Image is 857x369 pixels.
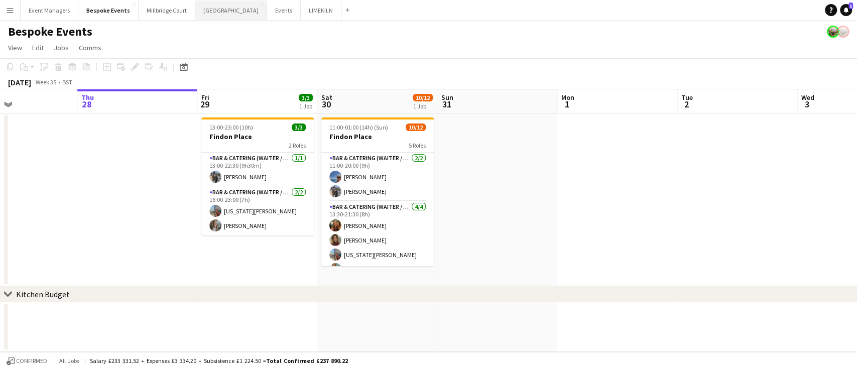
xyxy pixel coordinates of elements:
[201,187,314,235] app-card-role: Bar & Catering (Waiter / waitress)2/216:00-23:00 (7h)[US_STATE][PERSON_NAME][PERSON_NAME]
[16,289,70,299] div: Kitchen Budget
[827,26,839,38] app-user-avatar: Staffing Manager
[33,78,58,86] span: Week 35
[321,201,434,279] app-card-role: Bar & Catering (Waiter / waitress)4/413:30-21:30 (8h)[PERSON_NAME][PERSON_NAME][US_STATE][PERSON_...
[139,1,195,20] button: Millbridge Court
[840,4,852,16] a: 1
[299,94,313,101] span: 3/3
[440,98,453,110] span: 31
[8,24,92,39] h1: Bespoke Events
[8,43,22,52] span: View
[62,78,72,86] div: BST
[21,1,78,20] button: Event Managers
[680,98,693,110] span: 2
[299,102,312,110] div: 1 Job
[78,1,139,20] button: Bespoke Events
[289,142,306,149] span: 2 Roles
[413,94,433,101] span: 10/12
[32,43,44,52] span: Edit
[209,124,253,131] span: 13:00-23:00 (10h)
[561,93,574,102] span: Mon
[28,41,48,54] a: Edit
[201,117,314,235] app-job-card: 13:00-23:00 (10h)3/3Findon Place2 RolesBar & Catering (Waiter / waitress)1/113:00-22:30 (9h30m)[P...
[16,357,47,364] span: Confirmed
[848,3,853,9] span: 1
[8,77,31,87] div: [DATE]
[81,93,94,102] span: Thu
[837,26,849,38] app-user-avatar: Staffing Manager
[80,98,94,110] span: 28
[321,153,434,201] app-card-role: Bar & Catering (Waiter / waitress)2/211:00-20:00 (9h)[PERSON_NAME][PERSON_NAME]
[50,41,73,54] a: Jobs
[406,124,426,131] span: 10/12
[90,357,348,364] div: Salary £233 331.52 + Expenses £3 334.20 + Subsistence £1 224.50 =
[54,43,69,52] span: Jobs
[75,41,105,54] a: Comms
[413,102,432,110] div: 1 Job
[266,357,348,364] span: Total Confirmed £237 890.22
[321,132,434,141] h3: Findon Place
[4,41,26,54] a: View
[267,1,301,20] button: Events
[321,117,434,266] app-job-card: 11:00-01:00 (14h) (Sun)10/12Findon Place5 RolesBar & Catering (Waiter / waitress)2/211:00-20:00 (...
[195,1,267,20] button: [GEOGRAPHIC_DATA]
[79,43,101,52] span: Comms
[321,93,332,102] span: Sat
[409,142,426,149] span: 5 Roles
[681,93,693,102] span: Tue
[201,93,209,102] span: Fri
[320,98,332,110] span: 30
[301,1,341,20] button: LIMEKILN
[57,357,81,364] span: All jobs
[800,98,814,110] span: 3
[329,124,388,131] span: 11:00-01:00 (14h) (Sun)
[292,124,306,131] span: 3/3
[5,355,49,366] button: Confirmed
[441,93,453,102] span: Sun
[201,132,314,141] h3: Findon Place
[560,98,574,110] span: 1
[200,98,209,110] span: 29
[201,153,314,187] app-card-role: Bar & Catering (Waiter / waitress)1/113:00-22:30 (9h30m)[PERSON_NAME]
[801,93,814,102] span: Wed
